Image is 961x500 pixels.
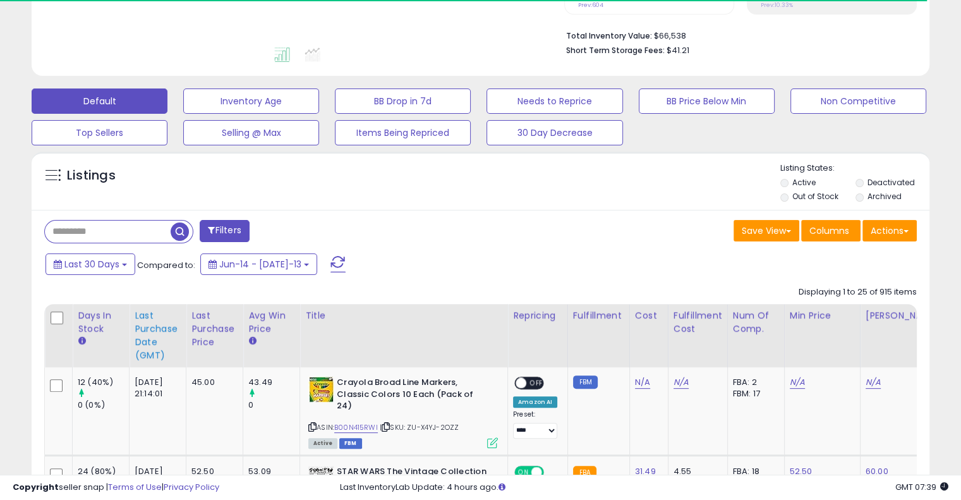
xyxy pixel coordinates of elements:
strong: Copyright [13,481,59,493]
div: [PERSON_NAME] [866,309,941,322]
button: Items Being Repriced [335,120,471,145]
div: Num of Comp. [733,309,779,336]
div: ASIN: [308,377,498,447]
button: BB Price Below Min [639,88,775,114]
div: 45.00 [191,377,233,388]
button: Top Sellers [32,120,167,145]
button: Save View [734,220,799,241]
div: Avg Win Price [248,309,294,336]
div: Min Price [790,309,855,322]
button: Filters [200,220,249,242]
span: Jun-14 - [DATE]-13 [219,258,301,271]
div: Displaying 1 to 25 of 915 items [799,286,917,298]
small: Days In Stock. [78,336,85,347]
div: 0 [248,399,299,411]
button: BB Drop in 7d [335,88,471,114]
span: All listings currently available for purchase on Amazon [308,438,337,449]
div: 43.49 [248,377,299,388]
button: Selling @ Max [183,120,319,145]
b: Short Term Storage Fees: [566,45,665,56]
div: Fulfillment [573,309,624,322]
p: Listing States: [780,162,929,174]
div: Days In Stock [78,309,124,336]
button: Columns [801,220,861,241]
a: B00N415RWI [334,422,378,433]
div: Preset: [513,410,558,439]
a: N/A [635,376,650,389]
div: Cost [635,309,663,322]
span: $41.21 [667,44,689,56]
button: Non Competitive [790,88,926,114]
h5: Listings [67,167,116,185]
small: Avg Win Price. [248,336,256,347]
div: 0 (0%) [78,399,129,411]
div: seller snap | | [13,482,219,494]
div: 12 (40%) [78,377,129,388]
label: Archived [867,191,901,202]
button: Default [32,88,167,114]
button: Actions [862,220,917,241]
a: Privacy Policy [164,481,219,493]
span: Compared to: [137,259,195,271]
div: Last InventoryLab Update: 4 hours ago. [340,482,948,494]
button: Needs to Reprice [487,88,622,114]
a: Terms of Use [108,481,162,493]
div: Amazon AI [513,396,557,408]
a: N/A [790,376,805,389]
small: Prev: 10.33% [761,1,793,9]
b: Crayola Broad Line Markers, Classic Colors 10 Each (Pack of 24) [337,377,490,415]
label: Out of Stock [792,191,838,202]
button: Inventory Age [183,88,319,114]
div: Last Purchase Price [191,309,238,349]
div: Fulfillment Cost [674,309,722,336]
div: FBA: 2 [733,377,775,388]
img: 51XWvE3m6CL._SL40_.jpg [308,377,334,402]
div: Repricing [513,309,562,322]
small: FBM [573,375,598,389]
div: Last Purchase Date (GMT) [135,309,181,362]
li: $66,538 [566,27,907,42]
button: Last 30 Days [45,253,135,275]
button: 30 Day Decrease [487,120,622,145]
a: N/A [674,376,689,389]
small: Prev: 604 [578,1,603,9]
a: N/A [866,376,881,389]
span: Columns [809,224,849,237]
div: Title [305,309,502,322]
span: | SKU: ZU-X4YJ-2OZZ [380,422,459,432]
div: FBM: 17 [733,388,775,399]
div: [DATE] 21:14:01 [135,377,176,399]
span: FBM [339,438,362,449]
span: 2025-08-13 07:39 GMT [895,481,948,493]
b: Total Inventory Value: [566,30,652,41]
label: Active [792,177,816,188]
button: Jun-14 - [DATE]-13 [200,253,317,275]
span: OFF [526,378,547,389]
label: Deactivated [867,177,914,188]
span: Last 30 Days [64,258,119,271]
